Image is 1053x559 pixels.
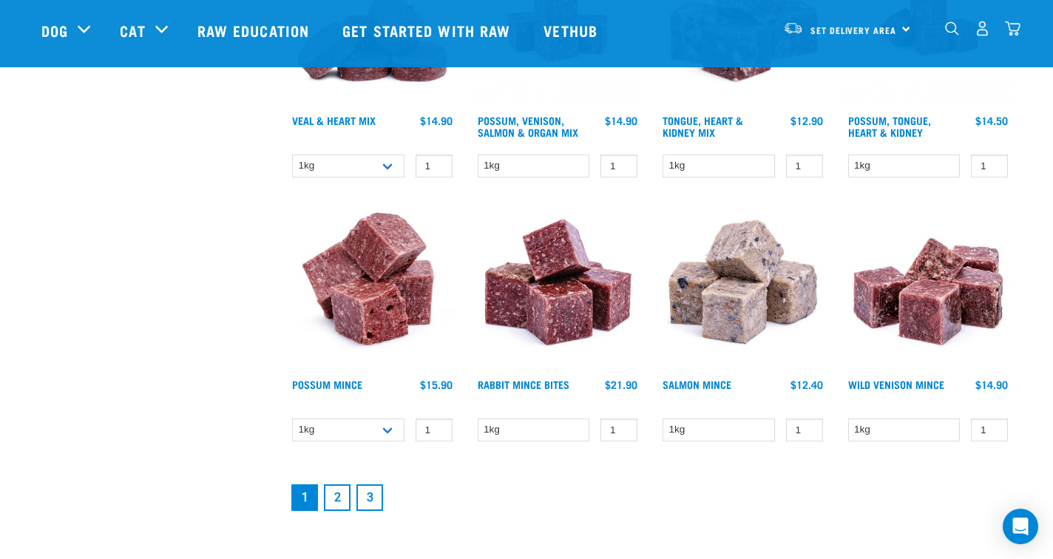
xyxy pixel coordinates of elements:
[975,115,1008,126] div: $14.50
[420,379,453,390] div: $15.90
[529,1,616,60] a: Vethub
[416,419,453,441] input: 1
[605,379,637,390] div: $21.90
[292,382,362,387] a: Possum Mince
[478,382,569,387] a: Rabbit Mince Bites
[790,115,823,126] div: $12.90
[292,118,376,123] a: Veal & Heart Mix
[975,379,1008,390] div: $14.90
[783,21,803,35] img: van-moving.png
[328,1,529,60] a: Get started with Raw
[1005,21,1020,36] img: home-icon@2x.png
[474,204,642,372] img: Whole Minced Rabbit Cubes 01
[975,21,990,36] img: user.png
[600,419,637,441] input: 1
[810,27,896,33] span: Set Delivery Area
[790,379,823,390] div: $12.40
[288,481,1012,514] nav: pagination
[120,19,145,41] a: Cat
[1003,509,1038,544] div: Open Intercom Messenger
[324,484,351,511] a: Goto page 2
[663,118,743,135] a: Tongue, Heart & Kidney Mix
[183,1,328,60] a: Raw Education
[41,19,68,41] a: Dog
[844,204,1012,372] img: Pile Of Cubed Wild Venison Mince For Pets
[663,382,731,387] a: Salmon Mince
[288,204,456,372] img: 1102 Possum Mince 01
[971,155,1008,177] input: 1
[786,419,823,441] input: 1
[605,115,637,126] div: $14.90
[416,155,453,177] input: 1
[420,115,453,126] div: $14.90
[971,419,1008,441] input: 1
[356,484,383,511] a: Goto page 3
[786,155,823,177] input: 1
[659,204,827,372] img: 1141 Salmon Mince 01
[848,382,944,387] a: Wild Venison Mince
[291,484,318,511] a: Page 1
[945,21,959,35] img: home-icon-1@2x.png
[600,155,637,177] input: 1
[478,118,578,135] a: Possum, Venison, Salmon & Organ Mix
[848,118,931,135] a: Possum, Tongue, Heart & Kidney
